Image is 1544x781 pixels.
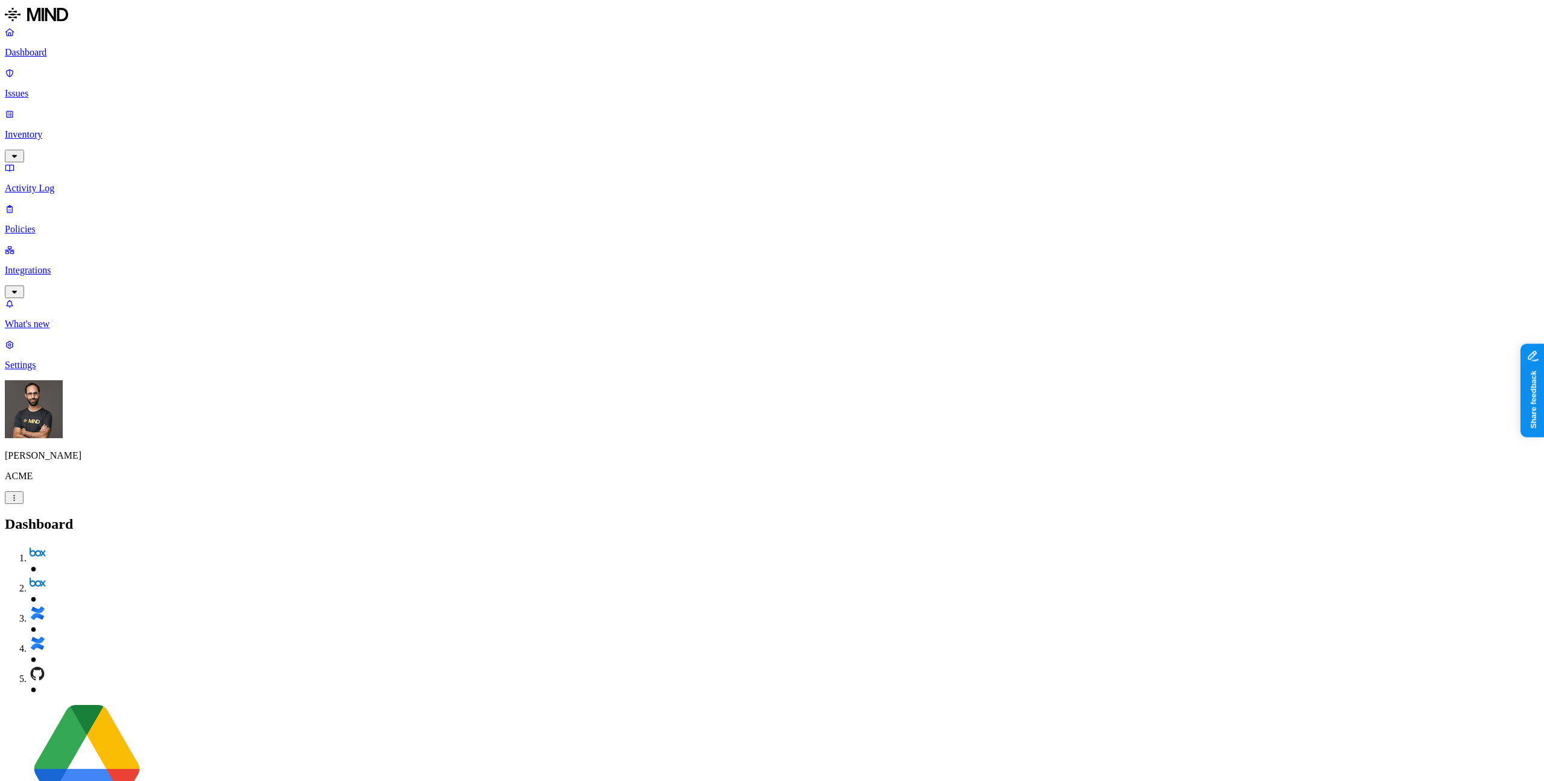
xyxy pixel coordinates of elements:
[5,516,1539,532] h2: Dashboard
[5,339,1539,371] a: Settings
[5,244,1539,296] a: Integrations
[5,5,1539,27] a: MIND
[5,109,1539,161] a: Inventory
[5,203,1539,235] a: Policies
[5,319,1539,330] p: What's new
[5,129,1539,140] p: Inventory
[29,575,46,591] img: box.svg
[5,471,1539,482] p: ACME
[29,544,46,561] img: box.svg
[29,635,46,652] img: confluence.svg
[5,360,1539,371] p: Settings
[5,88,1539,99] p: Issues
[5,68,1539,99] a: Issues
[5,47,1539,58] p: Dashboard
[5,265,1539,276] p: Integrations
[5,183,1539,194] p: Activity Log
[29,605,46,622] img: confluence.svg
[5,162,1539,194] a: Activity Log
[5,27,1539,58] a: Dashboard
[5,380,63,438] img: Ohad Abarbanel
[5,224,1539,235] p: Policies
[29,665,46,682] img: github.svg
[5,5,68,24] img: MIND
[5,298,1539,330] a: What's new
